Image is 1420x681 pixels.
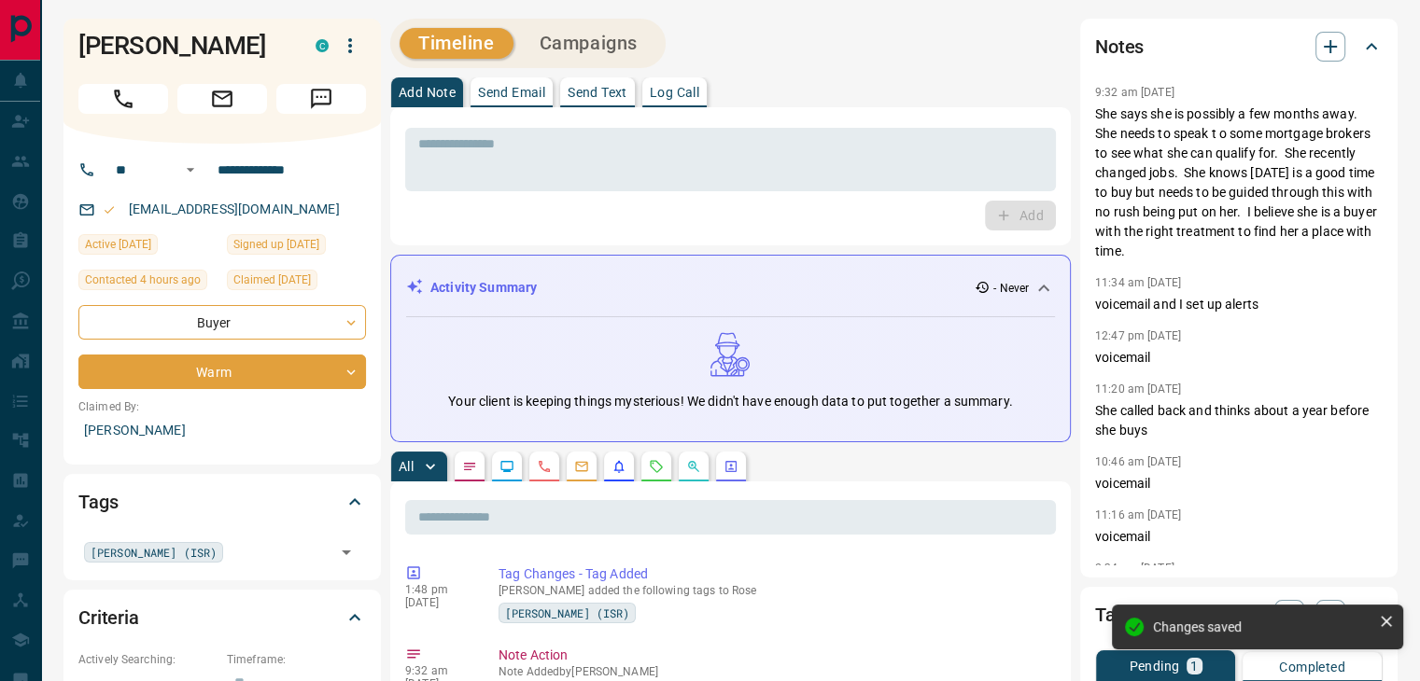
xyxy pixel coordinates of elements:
p: Actively Searching: [78,651,218,668]
div: Fri Feb 16 2024 [227,234,366,260]
span: Message [276,84,366,114]
p: 11:34 am [DATE] [1095,276,1181,289]
p: voicemail [1095,474,1383,493]
div: Warm [78,354,366,389]
p: 9:32 am [DATE] [1095,86,1174,99]
h1: [PERSON_NAME] [78,31,288,61]
p: 11:16 am [DATE] [1095,508,1181,521]
svg: Calls [537,459,552,474]
p: - Never [993,280,1029,297]
div: condos.ca [316,39,329,52]
button: Campaigns [521,28,656,59]
p: Tag Changes - Tag Added [499,564,1048,584]
p: Activity Summary [430,278,537,298]
span: Contacted 4 hours ago [85,271,201,289]
span: Email [177,84,267,114]
div: Changes saved [1153,619,1371,634]
p: She called back and thinks about a year before she buys [1095,401,1383,440]
button: Timeline [400,28,513,59]
button: Open [179,159,202,181]
p: Completed [1279,660,1345,674]
svg: Listing Alerts [612,459,626,474]
p: 1 [1190,660,1198,673]
p: Your client is keeping things mysterious! We didn't have enough data to put together a summary. [448,392,1012,411]
p: Send Email [478,86,545,99]
p: Timeframe: [227,651,366,668]
svg: Emails [574,459,589,474]
svg: Opportunities [686,459,701,474]
svg: Lead Browsing Activity [499,459,514,474]
p: voicemail and I set up alerts [1095,295,1383,314]
div: Criteria [78,595,366,640]
h2: Tags [78,487,118,517]
p: 10:46 am [DATE] [1095,455,1181,468]
div: Notes [1095,24,1383,69]
svg: Email Valid [103,203,116,216]
p: 1:48 pm [405,583,471,596]
p: Log Call [650,86,699,99]
p: 11:20 am [DATE] [1095,382,1181,396]
button: Open [333,539,359,565]
p: 12:47 pm [DATE] [1095,329,1181,342]
div: Fri Feb 16 2024 [227,270,366,296]
div: Buyer [78,305,366,340]
p: [PERSON_NAME] added the following tags to Rose [499,584,1048,597]
p: Note Action [499,646,1048,665]
a: [EMAIL_ADDRESS][DOMAIN_NAME] [129,202,340,216]
span: Call [78,84,168,114]
span: Claimed [DATE] [233,271,311,289]
p: Claimed By: [78,398,366,415]
p: Pending [1129,660,1179,673]
p: Send Text [568,86,627,99]
div: Tasks [1095,592,1383,637]
p: 9:32 am [405,664,471,677]
h2: Tasks [1095,600,1143,630]
p: voicemail [1095,348,1383,368]
span: Signed up [DATE] [233,235,319,254]
p: [PERSON_NAME] [78,415,366,446]
p: 2:34 pm [DATE] [1095,562,1174,575]
p: voicemail [1095,527,1383,547]
svg: Requests [649,459,664,474]
div: Tags [78,479,366,524]
p: Add Note [399,86,456,99]
span: [PERSON_NAME] (ISR) [91,543,217,562]
div: Activity Summary- Never [406,271,1055,305]
p: [DATE] [405,596,471,609]
div: Sat Feb 17 2024 [78,234,218,260]
h2: Criteria [78,603,139,632]
svg: Agent Actions [724,459,738,474]
h2: Notes [1095,32,1144,62]
span: Active [DATE] [85,235,151,254]
div: Mon Aug 18 2025 [78,270,218,296]
p: All [399,460,414,473]
svg: Notes [462,459,477,474]
p: She says she is possibly a few months away. She needs to speak t o some mortgage brokers to see w... [1095,104,1383,261]
p: Note Added by [PERSON_NAME] [499,665,1048,678]
span: [PERSON_NAME] (ISR) [505,604,629,622]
